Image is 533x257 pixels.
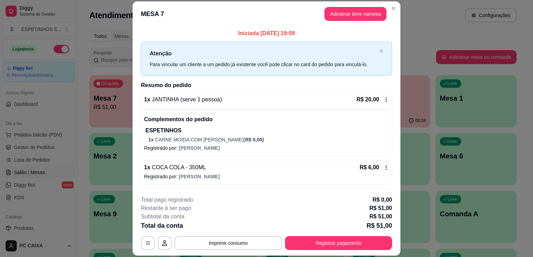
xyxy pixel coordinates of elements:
p: Total da conta [141,221,183,231]
p: R$ 51,00 [369,212,392,221]
p: Total pago registrado [141,196,193,204]
p: Registrado por: [144,173,389,180]
p: Registrado por: [144,145,389,151]
p: R$ 0,00 [373,196,392,204]
p: ESPETINHOS [145,126,389,135]
p: R$ 6,00 [360,163,379,172]
p: Atenção [150,49,376,58]
button: Close [388,3,399,14]
h2: Resumo do pedido [141,81,392,89]
span: 1 x [148,137,155,142]
button: Registrar pagamento [285,236,392,250]
button: Adicionar itens namesa [324,7,386,21]
span: close [379,49,383,53]
p: R$ 51,00 [367,221,392,231]
p: 1 x [144,95,222,104]
span: R$ 0,00 ) [245,137,264,142]
span: [PERSON_NAME] [179,145,220,151]
p: CARNE MOÍDA COM [PERSON_NAME] ( [148,136,389,143]
p: R$ 20,00 [356,95,379,104]
p: R$ 51,00 [369,204,392,212]
p: 1 x [144,163,206,172]
span: JANTINHA (serve 1 pessoa) [150,96,222,102]
div: Para vincular um cliente a um pedido já existente você pode clicar no card do pedido para vinculá... [150,61,376,68]
button: Imprimir consumo [174,236,282,250]
p: Iniciada [DATE] 19:09 [141,29,392,38]
span: [PERSON_NAME] [179,174,220,179]
p: Restante à ser pago [141,204,191,212]
p: Complementos do pedido [144,115,389,124]
p: Subtotal da conta [141,212,185,221]
header: MESA 7 [133,1,400,26]
button: close [379,49,383,54]
span: COCA COLA - 350ML [150,164,206,170]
